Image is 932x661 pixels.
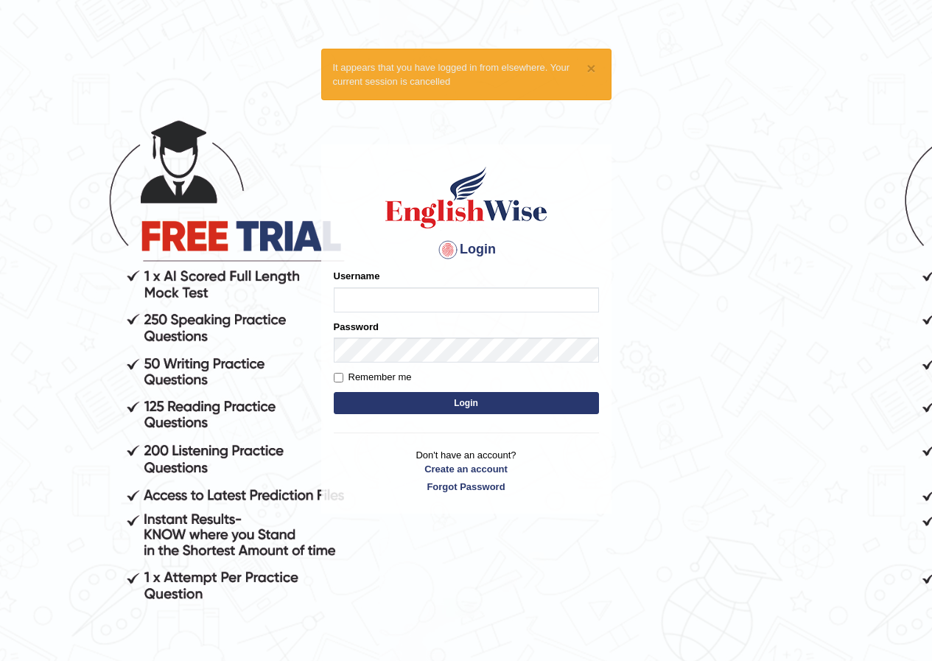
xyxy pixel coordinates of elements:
button: × [586,60,595,76]
a: Forgot Password [334,480,599,494]
label: Remember me [334,370,412,385]
label: Username [334,269,380,283]
label: Password [334,320,379,334]
a: Create an account [334,462,599,476]
h4: Login [334,238,599,262]
p: Don't have an account? [334,448,599,494]
img: Logo of English Wise sign in for intelligent practice with AI [382,164,550,231]
input: Remember me [334,373,343,382]
div: It appears that you have logged in from elsewhere. Your current session is cancelled [321,49,612,100]
button: Login [334,392,599,414]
